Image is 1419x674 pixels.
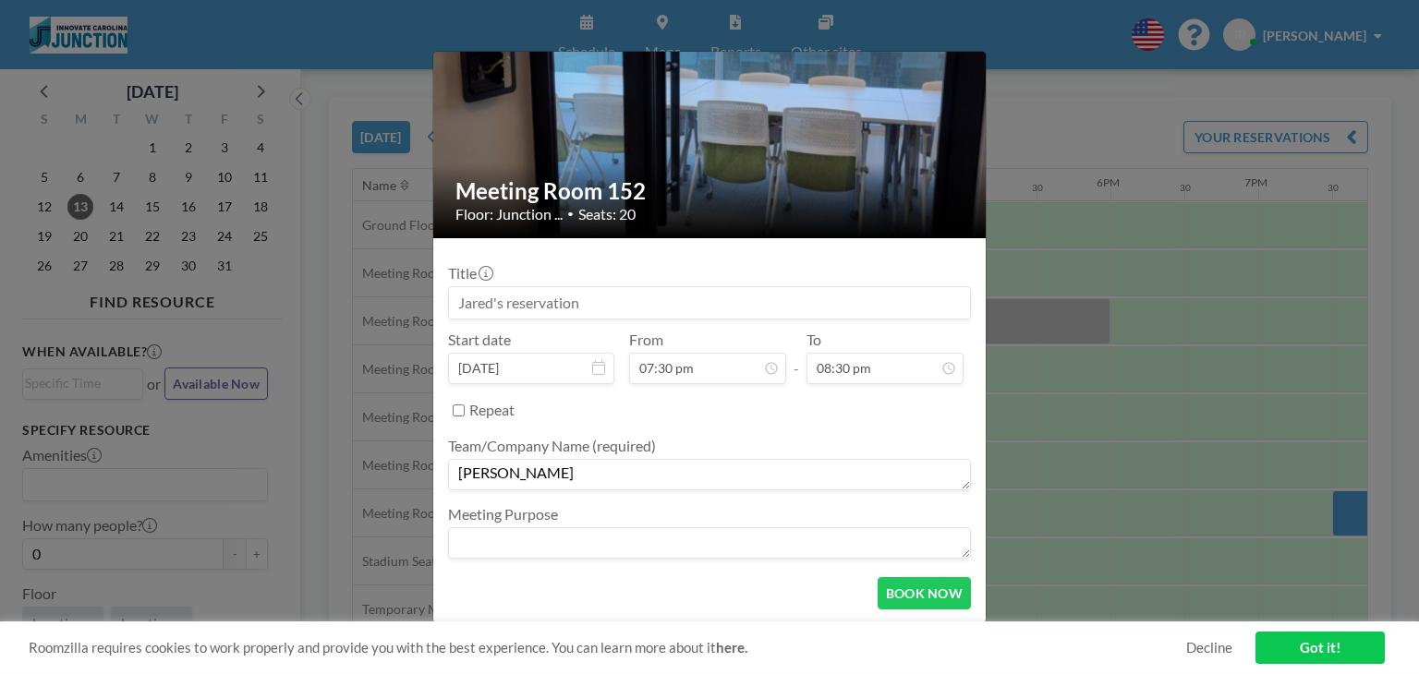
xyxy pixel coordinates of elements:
input: Jared's reservation [449,287,970,319]
span: - [794,337,799,378]
a: here. [716,639,747,656]
label: Start date [448,331,511,349]
span: Seats: 20 [578,205,636,223]
label: Team/Company Name (required) [448,437,656,455]
label: Meeting Purpose [448,505,558,524]
label: To [807,331,821,349]
span: Floor: Junction ... [455,205,563,223]
label: From [629,331,663,349]
span: Roomzilla requires cookies to work properly and provide you with the best experience. You can lea... [29,639,1186,656]
label: Repeat [469,401,515,419]
h2: Meeting Room 152 [455,177,965,205]
a: Got it! [1255,632,1385,664]
a: Decline [1186,639,1232,656]
button: BOOK NOW [878,577,971,609]
span: • [567,207,574,221]
label: Title [448,264,491,283]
